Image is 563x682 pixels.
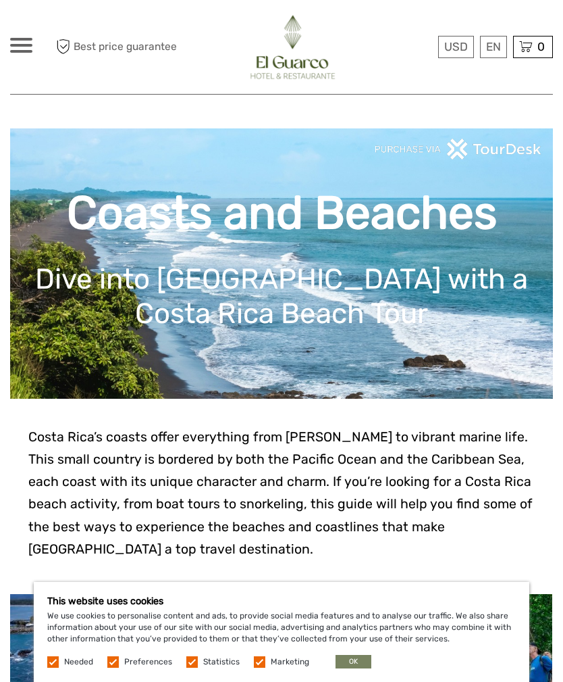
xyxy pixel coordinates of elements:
[47,595,516,607] h5: This website uses cookies
[535,40,547,53] span: 0
[248,14,336,80] img: 2782-2b89c085-be33-434c-aeab-2def2f8264ce_logo_big.jpg
[53,36,177,58] span: Best price guarantee
[64,656,93,668] label: Needed
[444,40,468,53] span: USD
[336,655,371,668] button: OK
[271,656,309,668] label: Marketing
[480,36,507,58] div: EN
[124,656,172,668] label: Preferences
[30,186,533,241] h1: Coasts and Beaches
[203,656,240,668] label: Statistics
[28,429,533,557] span: Costa Rica’s coasts offer everything from [PERSON_NAME] to vibrant marine life. This small countr...
[30,262,533,331] h1: Dive into [GEOGRAPHIC_DATA] with a Costa Rica Beach Tour
[374,139,543,160] img: PurchaseViaTourDeskwhite.png
[34,582,529,682] div: We use cookies to personalise content and ads, to provide social media features and to analyse ou...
